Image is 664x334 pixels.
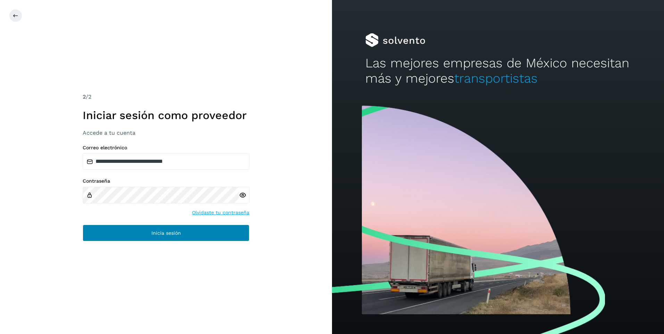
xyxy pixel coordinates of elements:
[151,231,181,235] span: Inicia sesión
[83,145,249,151] label: Correo electrónico
[83,225,249,241] button: Inicia sesión
[83,93,86,100] span: 2
[83,93,249,101] div: /2
[192,209,249,216] a: Olvidaste tu contraseña
[365,56,631,86] h2: Las mejores empresas de México necesitan más y mejores
[454,71,538,86] span: transportistas
[83,178,249,184] label: Contraseña
[83,109,249,122] h1: Iniciar sesión como proveedor
[83,130,249,136] h3: Accede a tu cuenta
